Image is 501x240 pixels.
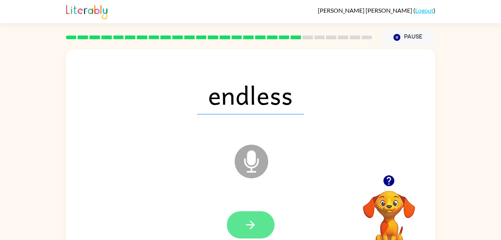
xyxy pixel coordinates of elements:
[66,3,107,19] img: Literably
[197,76,304,114] span: endless
[318,7,435,14] div: ( )
[381,29,435,46] button: Pause
[318,7,413,14] span: [PERSON_NAME] [PERSON_NAME]
[415,7,433,14] a: Logout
